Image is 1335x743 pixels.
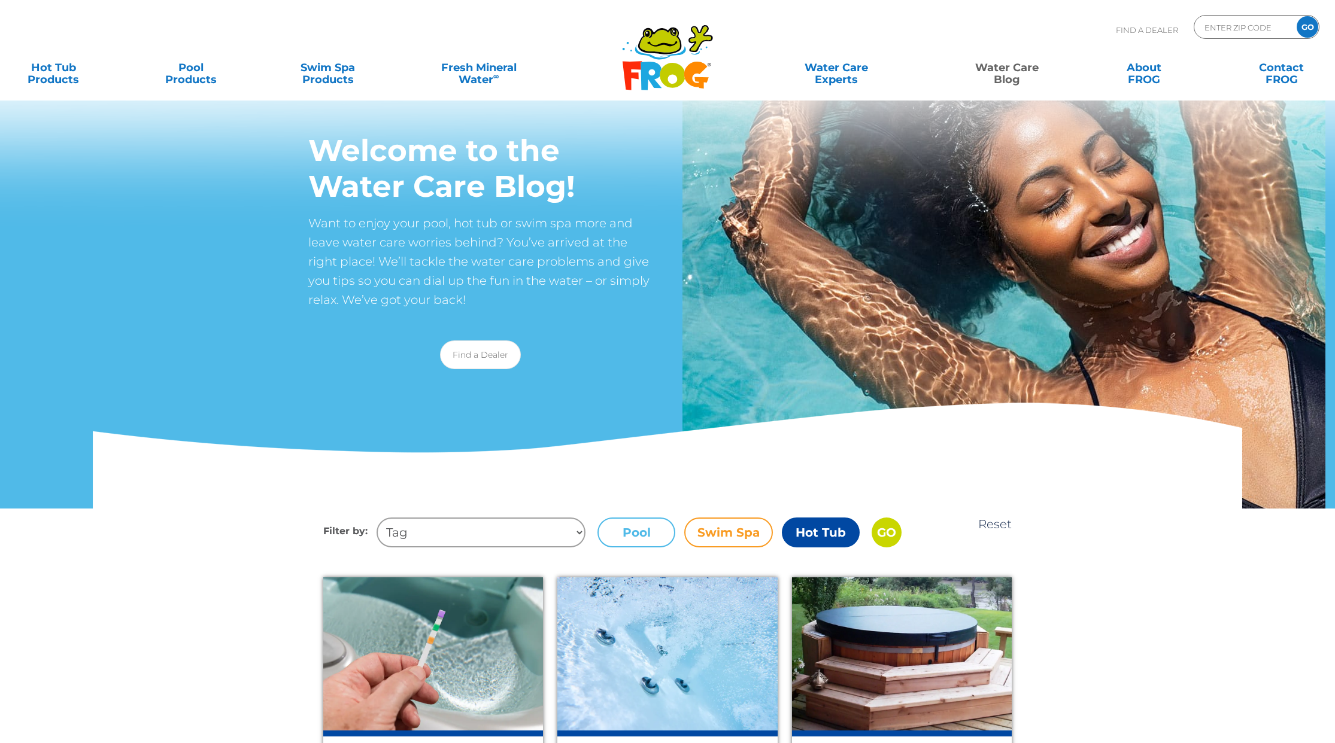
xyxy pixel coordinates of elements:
[308,214,653,309] p: Want to enjoy your pool, hot tub or swim spa more and leave water care worries behind? You’ve arr...
[750,56,923,80] a: Water CareExperts
[1203,19,1284,36] input: Zip Code Form
[1091,56,1197,80] a: AboutFROG
[1228,56,1335,80] a: ContactFROG
[440,340,521,369] a: Find a Dealer
[978,517,1012,531] a: Reset
[275,56,381,80] a: Swim SpaProducts
[323,577,543,730] img: A female's hand dips a test strip into a hot tub.
[597,517,675,547] label: Pool
[954,56,1060,80] a: Water CareBlog
[782,517,860,547] label: Hot Tub
[323,517,377,547] h4: Filter by:
[557,577,777,730] img: Underwater shot of hot tub jets. The water is slightly cloudy.
[684,517,773,547] label: Swim Spa
[412,56,545,80] a: Fresh MineralWater∞
[872,517,902,547] input: GO
[1297,16,1318,38] input: GO
[137,56,244,80] a: PoolProducts
[1116,15,1178,45] p: Find A Dealer
[493,71,499,81] sup: ∞
[792,577,1012,730] img: A hot tub cover fits snugly on an outdoor wooden hot tub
